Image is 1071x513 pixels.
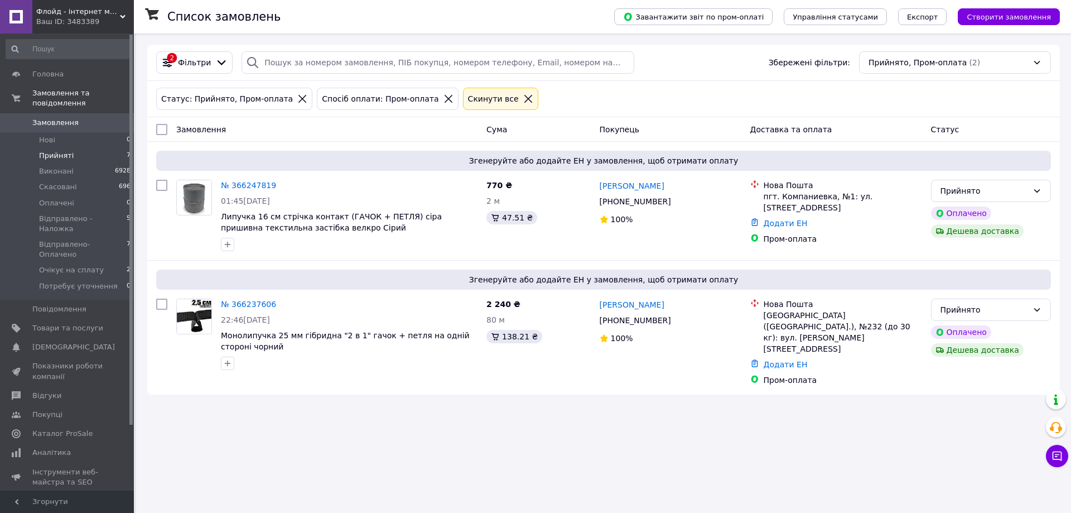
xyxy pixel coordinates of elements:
[931,224,1024,238] div: Дешева доставка
[764,360,808,369] a: Додати ЕН
[221,300,276,309] a: № 366237606
[931,343,1024,357] div: Дешева доставка
[6,39,132,59] input: Пошук
[161,155,1046,166] span: Згенеруйте або додайте ЕН у замовлення, щоб отримати оплату
[32,391,61,401] span: Відгуки
[931,207,991,220] div: Оплачено
[127,214,131,234] span: 5
[869,57,967,68] span: Прийнято, Пром-оплата
[600,299,664,310] a: [PERSON_NAME]
[1046,445,1068,467] button: Чат з покупцем
[764,180,922,191] div: Нова Пошта
[36,7,120,17] span: Флойд - інтернет магазин
[940,304,1028,316] div: Прийнято
[486,125,507,134] span: Cума
[39,265,104,275] span: Очікує на сплату
[947,12,1060,21] a: Створити замовлення
[764,375,922,386] div: Пром-оплата
[600,197,671,206] span: [PHONE_NUMBER]
[39,239,127,260] span: Відправлено-Оплачено
[793,13,878,21] span: Управління статусами
[32,323,103,333] span: Товари та послуги
[769,57,850,68] span: Збережені фільтри:
[764,310,922,354] div: [GEOGRAPHIC_DATA] ([GEOGRAPHIC_DATA].), №232 (до 30 кг): вул. [PERSON_NAME][STREET_ADDRESS]
[600,180,664,191] a: [PERSON_NAME]
[127,151,131,161] span: 7
[32,410,62,420] span: Покупці
[486,330,542,343] div: 138.21 ₴
[39,135,55,145] span: Нові
[242,51,634,74] input: Пошук за номером замовлення, ПІБ покупця, номером телефону, Email, номером накладної
[176,180,212,215] a: Фото товару
[969,58,980,67] span: (2)
[127,135,131,145] span: 0
[32,69,64,79] span: Головна
[161,274,1046,285] span: Згенеруйте або додайте ЕН у замовлення, щоб отримати оплату
[486,211,537,224] div: 47.51 ₴
[39,151,74,161] span: Прийняті
[967,13,1051,21] span: Створити замовлення
[115,166,131,176] span: 6928
[764,299,922,310] div: Нова Пошта
[167,10,281,23] h1: Список замовлень
[39,198,74,208] span: Оплачені
[623,12,764,22] span: Завантажити звіт по пром-оплаті
[750,125,832,134] span: Доставка та оплата
[221,196,270,205] span: 01:45[DATE]
[32,467,103,487] span: Інструменти веб-майстра та SEO
[32,361,103,381] span: Показники роботи компанії
[39,281,118,291] span: Потребує уточнення
[611,334,633,343] span: 100%
[931,325,991,339] div: Оплачено
[221,315,270,324] span: 22:46[DATE]
[931,125,959,134] span: Статус
[958,8,1060,25] button: Створити замовлення
[39,166,74,176] span: Виконані
[177,299,211,334] img: Фото товару
[221,212,442,232] a: Липучка 16 см стрічка контакт (ГАЧОК + ПЕТЛЯ) сіра пришивна текстильна застібка велкро Сірий
[764,219,808,228] a: Додати ЕН
[32,88,134,108] span: Замовлення та повідомлення
[32,448,71,458] span: Аналітика
[486,315,505,324] span: 80 м
[32,342,115,352] span: [DEMOGRAPHIC_DATA]
[898,8,947,25] button: Експорт
[614,8,773,25] button: Завантажити звіт по пром-оплаті
[486,181,512,190] span: 770 ₴
[600,125,639,134] span: Покупець
[221,331,470,351] a: Монолипучка 25 мм гібридна "2 в 1" гачок + петля на одній стороні чорний
[177,180,211,215] img: Фото товару
[600,316,671,325] span: [PHONE_NUMBER]
[176,125,226,134] span: Замовлення
[486,196,500,205] span: 2 м
[486,300,520,309] span: 2 240 ₴
[127,239,131,260] span: 7
[32,429,93,439] span: Каталог ProSale
[176,299,212,334] a: Фото товару
[127,281,131,291] span: 0
[764,233,922,244] div: Пром-оплата
[784,8,887,25] button: Управління статусами
[764,191,922,213] div: пгт. Компаниевка, №1: ул. [STREET_ADDRESS]
[320,93,441,105] div: Спосіб оплати: Пром-оплата
[940,185,1028,197] div: Прийнято
[178,57,211,68] span: Фільтри
[127,265,131,275] span: 2
[39,182,77,192] span: Скасовані
[611,215,633,224] span: 100%
[32,304,86,314] span: Повідомлення
[36,17,134,27] div: Ваш ID: 3483389
[127,198,131,208] span: 0
[221,181,276,190] a: № 366247819
[466,93,521,105] div: Cкинути все
[39,214,127,234] span: Відправлено - Наложка
[159,93,295,105] div: Статус: Прийнято, Пром-оплата
[907,13,938,21] span: Експорт
[32,118,79,128] span: Замовлення
[119,182,131,192] span: 696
